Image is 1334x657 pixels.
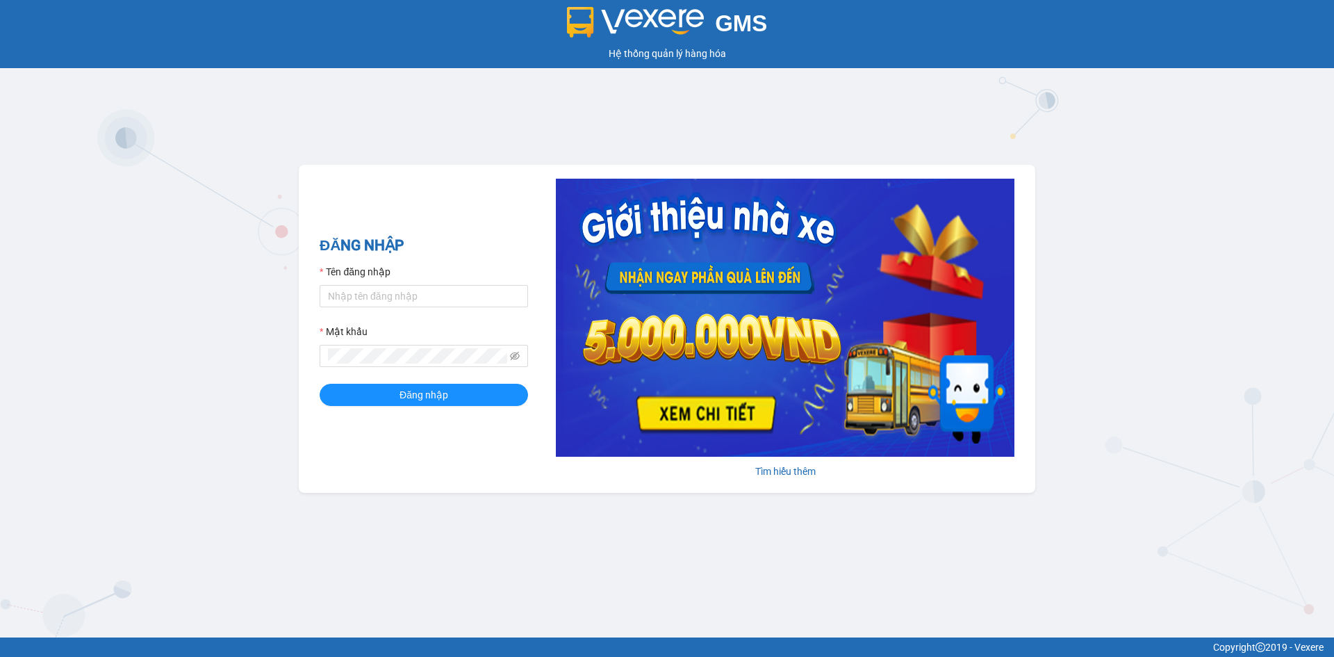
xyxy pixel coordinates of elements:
div: Tìm hiểu thêm [556,464,1014,479]
input: Mật khẩu [328,348,507,364]
a: GMS [567,21,768,32]
label: Mật khẩu [320,324,368,339]
span: GMS [715,10,767,36]
img: logo 2 [567,7,705,38]
h2: ĐĂNG NHẬP [320,234,528,257]
div: Hệ thống quản lý hàng hóa [3,46,1331,61]
span: eye-invisible [510,351,520,361]
input: Tên đăng nhập [320,285,528,307]
button: Đăng nhập [320,384,528,406]
label: Tên đăng nhập [320,264,390,279]
img: banner-0 [556,179,1014,457]
span: copyright [1255,642,1265,652]
span: Đăng nhập [400,387,448,403]
div: Copyright 2019 - Vexere [10,640,1324,655]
